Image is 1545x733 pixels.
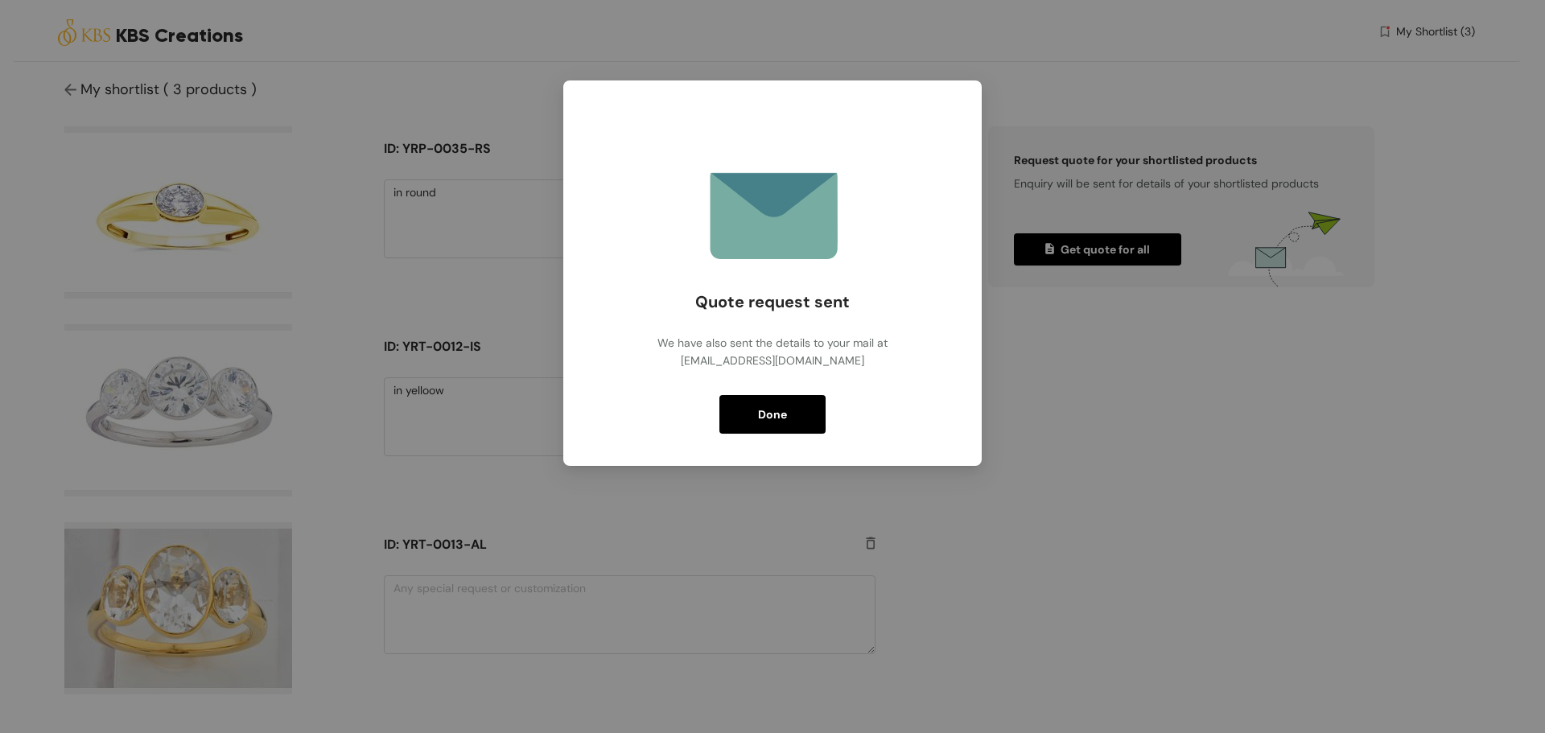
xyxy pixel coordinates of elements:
[595,290,950,334] div: Quote request sent
[719,395,826,434] button: Done
[758,406,787,423] span: Done
[684,113,861,290] div: animation
[595,352,950,369] div: [EMAIL_ADDRESS][DOMAIN_NAME]
[595,334,950,352] div: We have also sent the details to your mail at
